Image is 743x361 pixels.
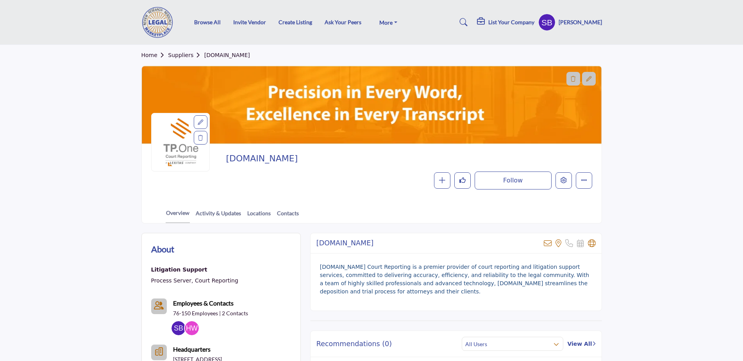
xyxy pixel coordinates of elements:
[475,172,552,189] button: Follow
[151,265,238,275] div: Services to assist during litigation process
[173,298,234,308] a: Employees & Contacts
[279,19,312,25] a: Create Listing
[374,17,403,28] a: More
[247,209,271,223] a: Locations
[151,298,167,314] a: Link of redirect to contact page
[582,72,596,86] div: Aspect Ratio:6:1,Size:1200x200px
[452,16,473,29] a: Search
[173,345,211,354] b: Headquarters
[151,345,167,360] button: Headquarter icon
[226,154,588,164] h2: [DOMAIN_NAME]
[576,172,592,189] button: More details
[173,299,234,307] b: Employees & Contacts
[204,52,250,58] a: [DOMAIN_NAME]
[462,337,563,351] button: All Users
[195,277,238,284] a: Court Reporting
[320,264,589,295] span: [DOMAIN_NAME] Court Reporting is a premier provider of court reporting and litigation support ser...
[141,7,178,38] img: site Logo
[151,277,193,284] a: Process Server,
[316,340,392,348] h2: Recommendations (0)
[185,321,199,335] img: Hannah W.
[316,239,373,247] h2: TP.One
[168,52,204,58] a: Suppliers
[567,340,595,348] a: View All
[488,19,534,26] h5: List Your Company
[465,340,487,348] h2: All Users
[233,19,266,25] a: Invite Vendor
[151,243,174,256] h2: About
[538,14,555,31] button: Show hide supplier dropdown
[559,18,602,26] h5: [PERSON_NAME]
[277,209,299,223] a: Contacts
[194,115,207,129] div: Aspect Ratio:1:1,Size:400x400px
[325,19,361,25] a: Ask Your Peers
[141,52,168,58] a: Home
[194,19,221,25] a: Browse All
[171,321,186,335] img: Sarah B.
[454,172,471,189] button: Like
[151,298,167,314] button: Contact-Employee Icon
[477,18,534,27] div: List Your Company
[166,209,190,223] a: Overview
[151,265,238,275] a: Litigation Support
[555,172,572,189] button: Edit company
[173,309,248,317] a: 76-150 Employees | 2 Contacts
[195,209,241,223] a: Activity & Updates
